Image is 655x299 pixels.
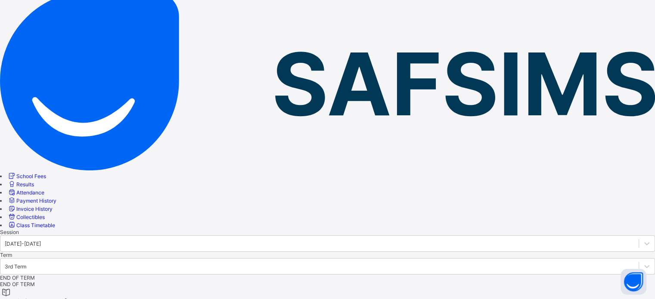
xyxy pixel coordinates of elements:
span: Payment History [16,197,56,204]
a: Class Timetable [7,222,55,228]
a: Attendance [7,189,44,196]
a: Collectibles [7,214,45,220]
span: School Fees [16,173,46,179]
a: Invoice History [7,206,53,212]
span: Attendance [16,189,44,196]
span: Class Timetable [16,222,55,228]
span: Invoice History [16,206,53,212]
div: 3rd Term [5,263,26,269]
a: Results [7,181,34,188]
span: Collectibles [16,214,45,220]
a: Payment History [7,197,56,204]
a: School Fees [7,173,46,179]
span: Results [16,181,34,188]
button: Open asap [621,269,646,295]
div: [DATE]-[DATE] [5,240,41,247]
